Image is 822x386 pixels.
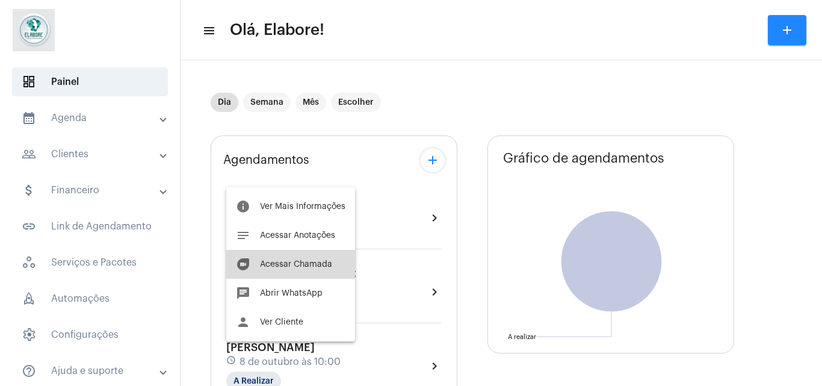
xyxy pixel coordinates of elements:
span: Ver Mais Informações [260,202,345,211]
mat-icon: info [236,199,250,214]
span: Acessar Chamada [260,260,332,269]
mat-icon: duo [236,257,250,272]
mat-icon: person [236,315,250,329]
span: Abrir WhatsApp [260,289,323,297]
span: Acessar Anotações [260,231,335,240]
span: Ver Cliente [260,318,303,326]
mat-icon: notes [236,228,250,243]
mat-icon: chat [236,286,250,300]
